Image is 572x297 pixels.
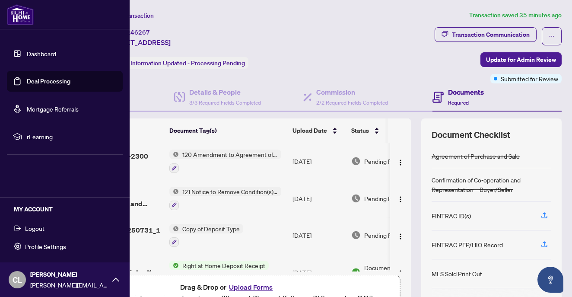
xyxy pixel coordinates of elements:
[27,105,79,113] a: Mortgage Referrals
[448,99,469,106] span: Required
[364,263,418,282] span: Document Approved
[27,50,56,57] a: Dashboard
[107,37,171,48] span: [STREET_ADDRESS]
[351,268,361,277] img: Document Status
[537,267,563,293] button: Open asap
[549,33,555,39] span: ellipsis
[469,10,562,20] article: Transaction saved 35 minutes ago
[351,156,361,166] img: Document Status
[397,159,404,166] img: Logo
[189,87,261,97] h4: Details & People
[179,150,281,159] span: 120 Amendment to Agreement of Purchase and Sale
[130,29,150,36] span: 46267
[13,274,22,286] span: CL
[179,261,269,270] span: Right at Home Deposit Receipt
[348,118,421,143] th: Status
[169,224,243,247] button: Status IconCopy of Deposit Type
[432,175,551,194] div: Confirmation of Co-operation and Representation—Buyer/Seller
[364,156,407,166] span: Pending Review
[292,126,327,135] span: Upload Date
[432,129,510,141] span: Document Checklist
[394,192,407,205] button: Logo
[226,281,275,293] button: Upload Forms
[351,194,361,203] img: Document Status
[486,53,556,67] span: Update for Admin Review
[169,187,281,210] button: Status Icon121 Notice to Remove Condition(s) - Agreement of Purchase and Sale
[30,280,108,290] span: [PERSON_NAME][EMAIL_ADDRESS][DOMAIN_NAME]
[351,230,361,240] img: Document Status
[107,57,248,69] div: Status:
[480,52,562,67] button: Update for Admin Review
[432,151,520,161] div: Agreement of Purchase and Sale
[501,74,558,83] span: Submitted for Review
[180,281,275,293] span: Drag & Drop or
[397,196,404,203] img: Logo
[289,118,348,143] th: Upload Date
[394,154,407,168] button: Logo
[289,143,348,180] td: [DATE]
[169,150,281,173] button: Status Icon120 Amendment to Agreement of Purchase and Sale
[14,204,123,214] h5: MY ACCOUNT
[394,265,407,279] button: Logo
[394,228,407,242] button: Logo
[448,87,484,97] h4: Documents
[169,261,179,270] img: Status Icon
[179,187,281,196] span: 121 Notice to Remove Condition(s) - Agreement of Purchase and Sale
[289,217,348,254] td: [DATE]
[108,12,154,19] span: View Transaction
[432,240,503,249] div: FINTRAC PEP/HIO Record
[289,254,348,291] td: [DATE]
[351,126,369,135] span: Status
[364,194,407,203] span: Pending Review
[169,187,179,196] img: Status Icon
[432,211,471,220] div: FINTRAC ID(s)
[289,180,348,217] td: [DATE]
[166,118,289,143] th: Document Tag(s)
[316,87,388,97] h4: Commission
[397,270,404,277] img: Logo
[397,233,404,240] img: Logo
[169,150,179,159] img: Status Icon
[7,4,34,25] img: logo
[30,270,108,279] span: [PERSON_NAME]
[364,230,407,240] span: Pending Review
[27,77,70,85] a: Deal Processing
[179,224,243,233] span: Copy of Deposit Type
[452,28,530,42] div: Transaction Communication
[169,261,269,284] button: Status IconRight at Home Deposit Receipt
[25,221,44,235] span: Logout
[27,132,117,141] span: rLearning
[432,269,482,278] div: MLS Sold Print Out
[7,239,123,254] button: Profile Settings
[316,99,388,106] span: 2/2 Required Fields Completed
[435,27,537,42] button: Transaction Communication
[25,240,66,253] span: Profile Settings
[189,99,261,106] span: 3/3 Required Fields Completed
[130,59,245,67] span: Information Updated - Processing Pending
[7,221,123,236] button: Logout
[169,224,179,233] img: Status Icon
